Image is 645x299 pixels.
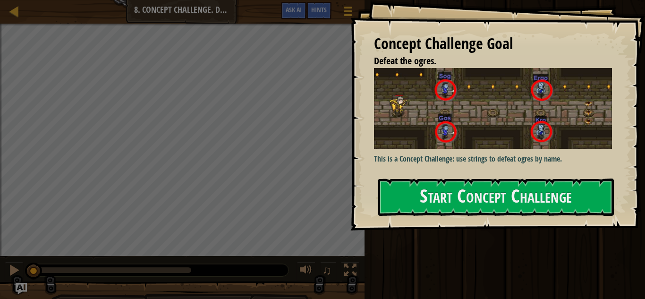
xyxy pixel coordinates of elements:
img: Dangerous steps new [374,68,612,149]
button: Toggle fullscreen [341,262,360,281]
span: ♫ [322,263,331,277]
div: Concept Challenge Goal [374,33,612,55]
button: ♫ [320,262,336,281]
button: Ctrl + P: Pause [5,262,24,281]
button: Adjust volume [297,262,315,281]
button: Ask AI [281,2,306,19]
span: Defeat the ogres. [374,54,436,67]
button: Show game menu [336,2,360,24]
button: Ask AI [16,283,27,294]
li: Defeat the ogres. [362,54,610,68]
button: Start Concept Challenge [378,179,614,216]
span: Ask AI [286,5,302,14]
p: This is a Concept Challenge: use strings to defeat ogres by name. [374,154,612,164]
span: Hints [311,5,327,14]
